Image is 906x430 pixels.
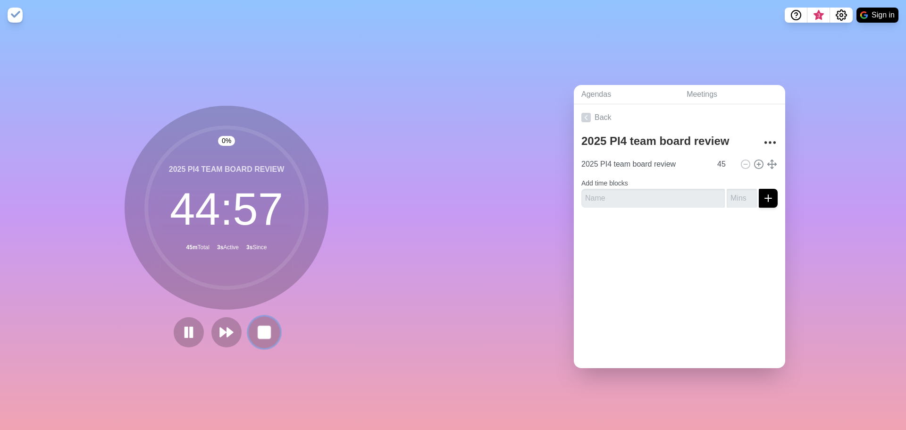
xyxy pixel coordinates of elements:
a: Agendas [574,85,679,104]
input: Name [578,155,712,174]
input: Mins [713,155,736,174]
button: More [761,133,780,152]
button: What’s new [807,8,830,23]
label: Add time blocks [581,179,628,187]
a: Back [574,104,785,131]
button: Help [785,8,807,23]
button: Settings [830,8,853,23]
a: Meetings [679,85,785,104]
span: 3 [815,12,822,19]
img: timeblocks logo [8,8,23,23]
input: Name [581,189,725,208]
button: Sign in [856,8,898,23]
input: Mins [727,189,757,208]
img: google logo [860,11,868,19]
